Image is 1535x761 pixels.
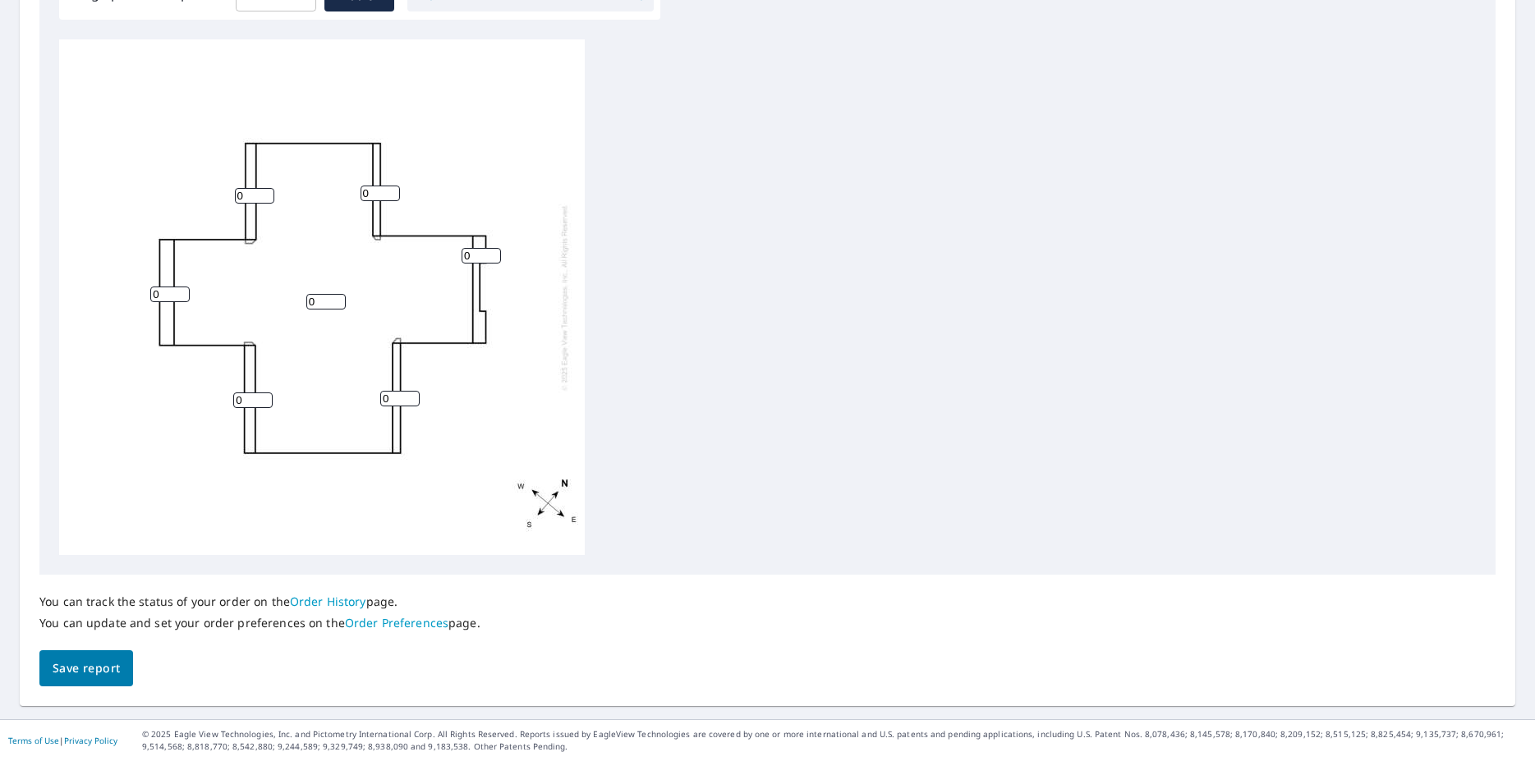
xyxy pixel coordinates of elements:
[345,615,448,630] a: Order Preferences
[53,658,120,679] span: Save report
[290,594,366,609] a: Order History
[142,728,1527,753] p: © 2025 Eagle View Technologies, Inc. and Pictometry International Corp. All Rights Reserved. Repo...
[8,736,117,745] p: |
[8,735,59,746] a: Terms of Use
[39,650,133,687] button: Save report
[64,735,117,746] a: Privacy Policy
[39,616,480,630] p: You can update and set your order preferences on the page.
[39,594,480,609] p: You can track the status of your order on the page.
